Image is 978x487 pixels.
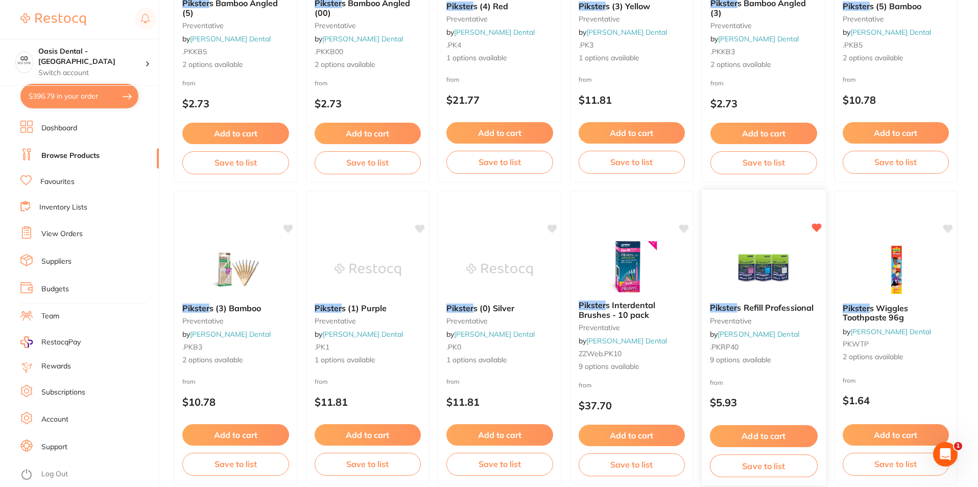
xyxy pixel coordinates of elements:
[579,76,592,83] span: from
[446,1,473,11] em: Pikster
[315,396,421,408] p: $11.81
[843,327,931,336] span: by
[710,317,818,325] small: preventative
[579,425,685,446] button: Add to cart
[710,98,817,109] p: $2.73
[315,453,421,475] button: Save to list
[342,303,387,313] span: s (1) Purple
[182,453,289,475] button: Save to list
[579,300,685,319] b: Piksters Interdental Brushes - 10 pack
[41,387,85,398] a: Subscriptions
[182,34,271,43] span: by
[843,15,949,23] small: preventative
[16,52,33,69] img: Oasis Dental - West End
[579,300,606,310] em: Pikster
[20,13,86,26] img: Restocq Logo
[446,378,460,385] span: from
[843,53,949,63] span: 2 options available
[579,2,685,11] b: Piksters (3) Yellow
[473,1,508,11] span: s (4) Red
[579,40,593,50] span: .PK3
[315,34,403,43] span: by
[843,1,870,11] em: Pikster
[710,151,817,174] button: Save to list
[315,355,421,365] span: 1 options available
[182,151,289,174] button: Save to list
[710,123,817,144] button: Add to cart
[315,304,421,313] b: Piksters (1) Purple
[202,244,269,295] img: Piksters (3) Bamboo
[41,151,100,161] a: Browse Products
[41,257,71,267] a: Suppliers
[41,337,81,347] span: RestocqPay
[182,330,271,339] span: by
[710,342,739,352] span: .PKRP40
[41,311,59,321] a: Team
[579,453,685,476] button: Save to list
[843,395,949,406] p: $1.64
[315,79,328,87] span: from
[315,60,421,70] span: 2 options available
[315,317,421,325] small: preventative
[41,414,68,425] a: Account
[710,60,817,70] span: 2 options available
[446,355,553,365] span: 1 options available
[182,21,289,30] small: preventative
[446,342,461,352] span: .PK0
[710,303,737,313] em: Pikster
[579,336,667,345] span: by
[579,323,685,332] small: preventative
[41,361,71,372] a: Rewards
[446,28,535,37] span: by
[579,362,685,372] span: 9 options available
[579,300,655,319] span: s Interdental Brushes - 10 pack
[710,21,817,30] small: preventative
[315,98,421,109] p: $2.73
[579,349,622,358] span: ZZWeb.PK10
[843,94,949,106] p: $10.78
[718,34,799,43] a: [PERSON_NAME] Dental
[41,442,67,452] a: Support
[182,123,289,144] button: Add to cart
[843,303,908,322] span: s Wiggles Toothpaste 96g
[41,469,68,479] a: Log Out
[843,303,870,313] em: Pikster
[446,424,553,446] button: Add to cart
[843,151,949,173] button: Save to list
[843,122,949,144] button: Add to cart
[870,1,921,11] span: s (5) Bamboo
[315,151,421,174] button: Save to list
[843,424,949,446] button: Add to cart
[850,327,931,336] a: [PERSON_NAME] Dental
[182,303,209,313] em: Pikster
[843,377,856,384] span: from
[466,244,533,295] img: Piksters (0) Silver
[446,40,461,50] span: .PK4
[315,424,421,446] button: Add to cart
[843,2,949,11] b: Piksters (5) Bamboo
[38,68,145,78] p: Switch account
[710,47,735,56] span: .PKKB3
[446,94,553,106] p: $21.77
[579,1,606,11] em: Pikster
[579,94,685,106] p: $11.81
[579,381,592,389] span: from
[579,53,685,63] span: 1 options available
[710,34,799,43] span: by
[20,336,33,348] img: RestocqPay
[863,244,929,295] img: Piksters Wiggles Toothpaste 96g
[446,330,535,339] span: by
[446,53,553,63] span: 1 options available
[473,303,514,313] span: s (0) Silver
[446,396,553,408] p: $11.81
[315,303,342,313] em: Pikster
[182,342,202,352] span: .PKB3
[843,28,931,37] span: by
[315,342,329,352] span: .PK1
[182,98,289,109] p: $2.73
[322,34,403,43] a: [PERSON_NAME] Dental
[843,352,949,362] span: 2 options available
[850,28,931,37] a: [PERSON_NAME] Dental
[446,303,473,313] em: Pikster
[315,47,343,56] span: .PKKB00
